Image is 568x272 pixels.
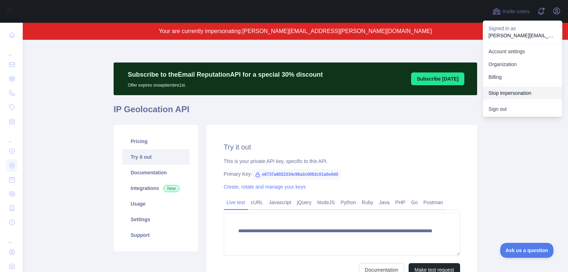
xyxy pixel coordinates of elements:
[488,32,557,39] p: [PERSON_NAME][EMAIL_ADDRESS][PERSON_NAME][DOMAIN_NAME]
[359,197,376,208] a: Ruby
[114,104,477,121] h1: IP Geolocation API
[224,184,306,190] a: Create, rotate and manage your keys
[122,149,190,165] a: Try it out
[314,197,338,208] a: NodeJS
[122,196,190,212] a: Usage
[411,72,464,85] button: Subscribe [DATE]
[122,165,190,180] a: Documentation
[6,230,17,244] div: ...
[483,45,562,58] a: Account settings
[491,6,531,17] button: Invite users
[408,197,421,208] a: Go
[483,103,562,115] button: Sign out
[122,180,190,196] a: Integrations New
[224,158,460,165] div: This is your private API key, specific to this API.
[483,71,562,83] button: Billing
[224,142,460,152] h2: Try it out
[122,212,190,227] a: Settings
[224,170,460,178] div: Primary Key:
[128,70,323,80] p: Subscribe to the Email Reputation API for a special 30 % discount
[392,197,408,208] a: PHP
[128,80,323,88] p: Offer expires on septiembre 1st.
[122,134,190,149] a: Pricing
[163,185,180,192] span: New
[252,169,341,180] span: e6737a8022334c96a3c0062c01a0e0d0
[224,197,248,208] a: Live test
[6,129,17,143] div: ...
[242,28,432,34] span: [PERSON_NAME][EMAIL_ADDRESS][PERSON_NAME][DOMAIN_NAME]
[294,197,314,208] a: jQuery
[338,197,359,208] a: Python
[248,197,266,208] a: cURL
[500,243,554,258] iframe: Toggle Customer Support
[159,28,242,34] span: Your are currently impersonating:
[122,227,190,243] a: Support
[483,87,562,99] button: Stop impersonation
[502,7,530,16] span: Invite users
[376,197,393,208] a: Java
[483,58,562,71] a: Organization
[421,197,446,208] a: Postman
[6,43,17,57] div: ...
[488,25,557,32] p: Signed in as
[266,197,294,208] a: Javascript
